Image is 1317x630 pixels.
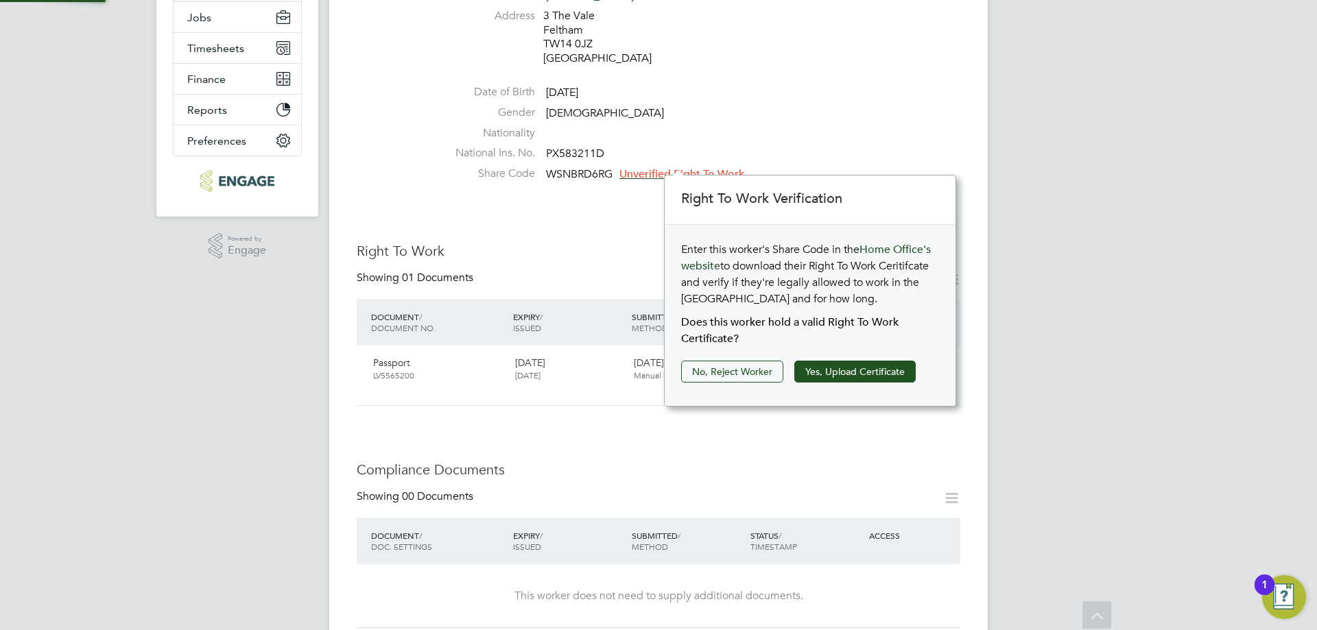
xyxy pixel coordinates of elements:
[1261,585,1268,603] div: 1
[357,461,960,478] h3: Compliance Documents
[619,167,744,181] span: Unverified Right To Work
[681,361,783,383] button: No, Reject Worker
[866,523,960,548] div: ACCESS
[187,42,244,55] span: Timesheets
[510,351,628,387] div: [DATE]
[546,86,578,99] span: [DATE]
[419,311,422,322] span: /
[209,233,267,259] a: Powered byEngage
[174,125,301,156] button: Preferences
[187,11,211,24] span: Jobs
[543,9,674,66] div: 3 The Vale Feltham TW14 0JZ [GEOGRAPHIC_DATA]
[1262,575,1306,619] button: Open Resource Center, 1 new notification
[546,167,613,181] span: WSNBRD6RG
[357,271,476,285] div: Showing
[402,489,473,503] span: 00 Documents
[515,369,541,380] span: [DATE]
[402,271,473,284] span: 01 Documents
[439,106,535,120] label: Gender
[632,322,668,333] span: METHOD
[368,304,510,340] div: DOCUMENT
[174,2,301,32] button: Jobs
[373,369,414,380] span: LV5565200
[228,245,266,256] span: Engage
[174,95,301,125] button: Reports
[357,489,476,504] div: Showing
[628,523,747,559] div: SUBMITTED
[368,351,510,387] div: Passport
[439,167,535,181] label: Share Code
[510,304,628,340] div: EXPIRY
[794,361,916,383] button: Yes, Upload Certificate
[634,369,741,380] span: Manual by [PERSON_NAME].
[779,530,781,541] span: /
[187,104,227,117] span: Reports
[546,106,664,120] span: [DEMOGRAPHIC_DATA]
[678,530,680,541] span: /
[357,242,960,260] h3: Right To Work
[510,523,628,559] div: EXPIRY
[513,541,541,552] span: ISSUED
[439,85,535,99] label: Date of Birth
[228,233,266,245] span: Powered by
[187,134,246,147] span: Preferences
[681,314,939,347] p: Does this worker hold a valid Right To Work Certificate?
[371,322,436,333] span: DOCUMENT NO.
[187,73,226,86] span: Finance
[174,33,301,63] button: Timesheets
[439,9,535,23] label: Address
[439,146,535,160] label: National Ins. No.
[540,530,543,541] span: /
[681,243,931,273] a: Home Office's website
[750,541,797,552] span: TIMESTAMP
[628,351,747,387] div: [DATE]
[540,311,543,322] span: /
[419,530,422,541] span: /
[371,541,432,552] span: DOC. SETTINGS
[632,541,668,552] span: METHOD
[681,190,942,208] h1: Right To Work Verification
[370,589,947,603] div: This worker does not need to supply additional documents.
[174,64,301,94] button: Finance
[439,126,535,141] label: Nationality
[546,147,604,161] span: PX583211D
[173,170,302,192] a: Go to home page
[747,523,866,559] div: STATUS
[368,523,510,559] div: DOCUMENT
[681,241,939,307] p: Enter this worker's Share Code in the to download their Right To Work Ceritifcate and verify if t...
[628,304,747,340] div: SUBMITTED
[200,170,274,192] img: conceptresources-logo-retina.png
[513,322,541,333] span: ISSUED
